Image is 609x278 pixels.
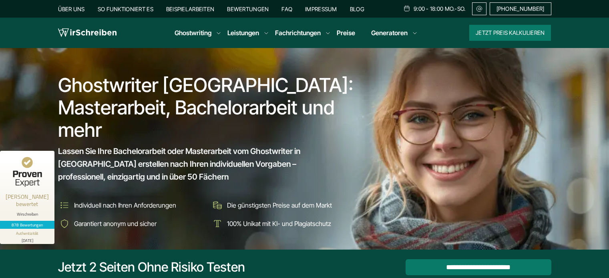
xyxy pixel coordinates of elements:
img: Individuell nach Ihren Anforderungen [58,199,71,212]
a: Bewertungen [227,6,269,12]
a: Preise [337,29,355,37]
a: Generatoren [371,28,408,38]
a: [PHONE_NUMBER] [490,2,551,15]
div: Wirschreiben [3,212,51,217]
button: Jetzt Preis kalkulieren [469,25,551,41]
img: logo wirschreiben [58,27,117,39]
a: Über uns [58,6,85,12]
span: [PHONE_NUMBER] [496,6,545,12]
img: Schedule [403,5,410,12]
a: Beispielarbeiten [166,6,214,12]
li: Die günstigsten Preise auf dem Markt [211,199,358,212]
a: Blog [350,6,364,12]
a: Impressum [305,6,337,12]
li: 100% Unikat mit KI- und Plagiatschutz [211,217,358,230]
img: Garantiert anonym und sicher [58,217,71,230]
span: Lassen Sie Ihre Bachelorarbeit oder Masterarbeit vom Ghostwriter in [GEOGRAPHIC_DATA] erstellen n... [58,145,344,183]
a: Fachrichtungen [275,28,321,38]
a: So funktioniert es [98,6,153,12]
div: Authentizität [16,230,39,236]
li: Individuell nach Ihren Anforderungen [58,199,205,212]
div: [DATE] [3,236,51,242]
h1: Ghostwriter [GEOGRAPHIC_DATA]: Masterarbeit, Bachelorarbeit und mehr [58,74,359,141]
img: Email [476,6,483,12]
span: 9:00 - 18:00 Mo.-So. [414,6,466,12]
a: Ghostwriting [175,28,211,38]
a: FAQ [281,6,292,12]
a: Leistungen [227,28,259,38]
img: 100% Unikat mit KI- und Plagiatschutz [211,217,224,230]
img: Die günstigsten Preise auf dem Markt [211,199,224,212]
div: Jetzt 2 Seiten ohne Risiko testen [58,259,245,275]
li: Garantiert anonym und sicher [58,217,205,230]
